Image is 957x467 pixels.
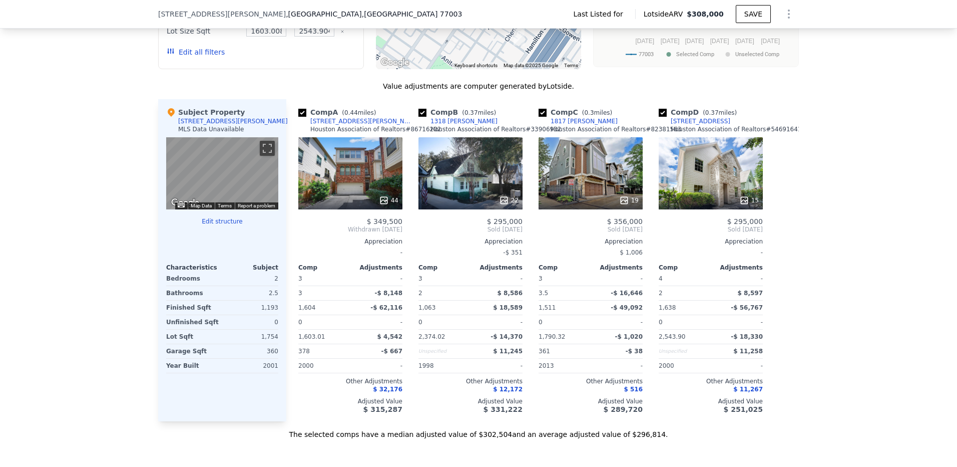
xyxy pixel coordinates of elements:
div: Other Adjustments [418,377,523,385]
div: The selected comps have a median adjusted value of $302,504 and an average adjusted value of $296... [158,421,799,439]
span: 3 [539,275,543,282]
div: Bedrooms [166,272,220,286]
text: [DATE] [735,38,754,45]
div: Other Adjustments [659,377,763,385]
div: Lot Size Sqft [167,24,240,38]
div: Adjusted Value [418,397,523,405]
div: [STREET_ADDRESS][PERSON_NAME] [178,117,288,125]
text: [DATE] [661,38,680,45]
span: -$ 14,370 [491,333,523,340]
div: - [713,272,763,286]
div: - [713,359,763,373]
div: Street View [166,137,278,209]
div: Houston Association of Realtors # 86716202 [310,125,441,133]
span: 0.37 [705,109,719,116]
div: - [713,315,763,329]
div: Comp B [418,107,500,117]
div: 2001 [224,359,278,373]
span: $ 331,222 [484,405,523,413]
div: - [472,272,523,286]
div: - [472,359,523,373]
div: Lot Sqft [166,330,220,344]
div: Comp A [298,107,380,117]
div: Map [166,137,278,209]
div: - [472,315,523,329]
div: 1,754 [224,330,278,344]
span: 4 [659,275,663,282]
div: 2013 [539,359,589,373]
div: Bathrooms [166,286,220,300]
span: 0.3 [584,109,594,116]
span: 3 [418,275,422,282]
div: - [593,359,643,373]
div: 360 [224,344,278,358]
button: SAVE [736,5,771,23]
text: [DATE] [761,38,780,45]
text: [DATE] [685,38,704,45]
div: Unspecified [659,344,709,358]
div: Appreciation [298,238,402,246]
button: Keyboard shortcuts [454,62,498,69]
div: Adjustments [350,264,402,272]
span: , [GEOGRAPHIC_DATA] [286,9,462,19]
span: 1,604 [298,304,315,311]
text: Unselected Comp [735,51,779,58]
div: Characteristics [166,264,222,272]
div: Year Built [166,359,220,373]
span: $ 8,597 [738,290,763,297]
div: Adjusted Value [298,397,402,405]
span: -$ 667 [381,348,402,355]
div: 22 [499,195,519,205]
span: 0 [298,319,302,326]
div: [STREET_ADDRESS][PERSON_NAME] [310,117,414,125]
div: Value adjustments are computer generated by Lotside . [158,81,799,91]
img: Google [169,196,202,209]
img: Google [378,56,411,69]
span: $ 11,258 [733,348,763,355]
div: Comp C [539,107,616,117]
span: ( miles) [578,109,616,116]
div: 19 [619,195,639,205]
text: [DATE] [635,38,654,45]
div: Finished Sqft [166,301,220,315]
span: 361 [539,348,550,355]
div: 1817 [PERSON_NAME] [551,117,618,125]
span: Map data ©2025 Google [504,63,558,68]
button: Map Data [191,202,212,209]
span: -$ 18,330 [731,333,763,340]
div: Other Adjustments [298,377,402,385]
span: Sold [DATE] [539,225,643,233]
span: $ 349,500 [367,217,402,225]
span: $ 295,000 [727,217,763,225]
span: Sold [DATE] [659,225,763,233]
div: Appreciation [659,238,763,246]
div: - [659,246,763,260]
span: 0 [539,319,543,326]
div: 0 [224,315,278,329]
span: $ 1,006 [620,249,643,256]
div: - [352,359,402,373]
span: $ 315,287 [363,405,402,413]
div: Comp [418,264,470,272]
span: -$ 38 [626,348,643,355]
span: $ 356,000 [607,217,643,225]
div: 1998 [418,359,468,373]
div: 1318 [PERSON_NAME] [430,117,498,125]
span: $ 18,589 [493,304,523,311]
div: Appreciation [418,238,523,246]
span: $ 251,025 [724,405,763,413]
div: 2.5 [224,286,278,300]
span: 1,063 [418,304,435,311]
span: Lotside ARV [644,9,687,19]
span: 0 [659,319,663,326]
span: -$ 351 [503,249,523,256]
span: , [GEOGRAPHIC_DATA] 77003 [362,10,462,18]
span: 1,638 [659,304,676,311]
span: 0.37 [464,109,478,116]
div: - [298,246,402,260]
button: Edit all filters [167,47,225,57]
a: [STREET_ADDRESS][PERSON_NAME] [298,117,414,125]
span: [STREET_ADDRESS][PERSON_NAME] [158,9,286,19]
div: 1,193 [224,301,278,315]
div: 15 [739,195,759,205]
